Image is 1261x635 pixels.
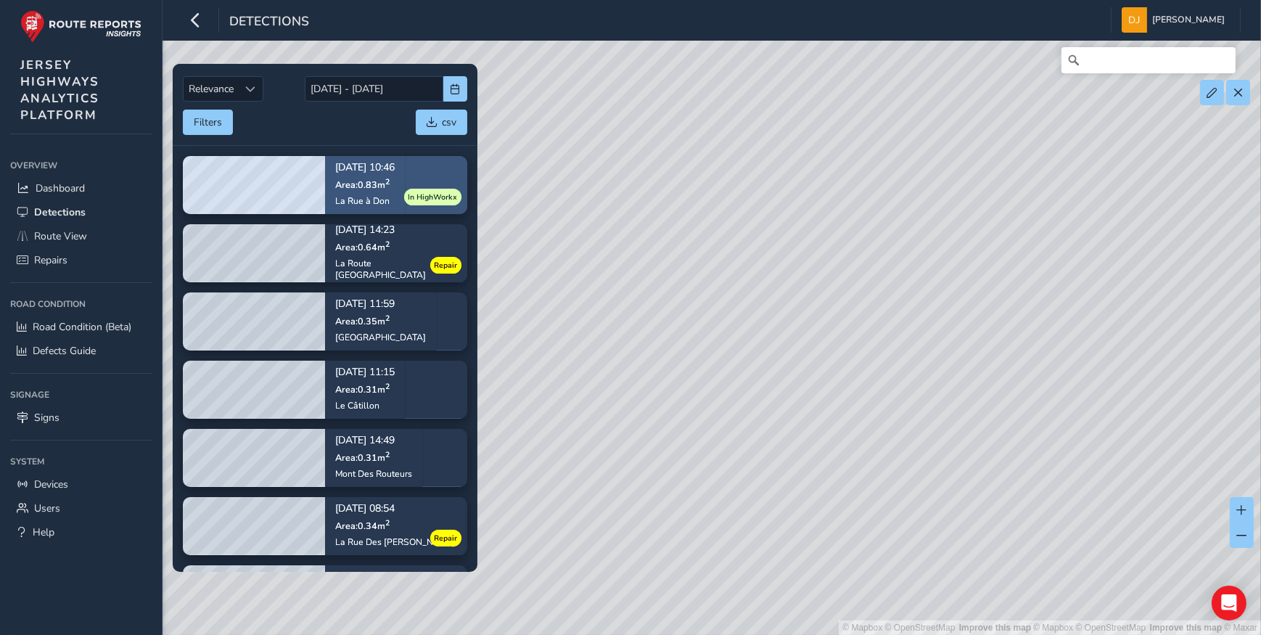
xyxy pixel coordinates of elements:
[335,467,412,479] div: Mont Des Routeurs
[335,399,395,411] div: Le Câtillon
[10,155,152,176] div: Overview
[416,110,467,135] button: csv
[1061,47,1236,73] input: Search
[335,299,426,309] p: [DATE] 11:59
[10,406,152,430] a: Signs
[385,238,390,249] sup: 2
[10,315,152,339] a: Road Condition (Beta)
[385,380,390,391] sup: 2
[335,435,412,446] p: [DATE] 14:49
[335,536,455,547] div: La Rue Des [PERSON_NAME]
[408,191,457,202] span: In HighWorkx
[33,320,131,334] span: Road Condition (Beta)
[34,501,60,515] span: Users
[34,411,59,425] span: Signs
[335,163,395,173] p: [DATE] 10:46
[434,259,457,271] span: Repair
[385,448,390,459] sup: 2
[335,194,395,206] div: La Rue à Don
[10,293,152,315] div: Road Condition
[10,200,152,224] a: Detections
[10,339,152,363] a: Defects Guide
[1212,586,1246,620] div: Open Intercom Messenger
[335,367,395,377] p: [DATE] 11:15
[183,110,233,135] button: Filters
[1122,7,1230,33] button: [PERSON_NAME]
[10,520,152,544] a: Help
[229,12,309,33] span: Detections
[385,176,390,187] sup: 2
[1152,7,1225,33] span: [PERSON_NAME]
[10,224,152,248] a: Route View
[434,532,457,544] span: Repair
[335,519,390,531] span: Area: 0.34 m
[34,478,68,491] span: Devices
[385,312,390,323] sup: 2
[335,225,457,235] p: [DATE] 14:23
[385,517,390,528] sup: 2
[36,181,85,195] span: Dashboard
[335,382,390,395] span: Area: 0.31 m
[20,10,141,43] img: rr logo
[1122,7,1147,33] img: diamond-layout
[20,57,99,123] span: JERSEY HIGHWAYS ANALYTICS PLATFORM
[34,229,87,243] span: Route View
[33,525,54,539] span: Help
[10,384,152,406] div: Signage
[34,253,67,267] span: Repairs
[10,451,152,472] div: System
[10,472,152,496] a: Devices
[335,331,426,343] div: [GEOGRAPHIC_DATA]
[10,496,152,520] a: Users
[442,115,456,129] span: csv
[335,314,390,327] span: Area: 0.35 m
[335,257,457,280] div: La Route [GEOGRAPHIC_DATA]
[34,205,86,219] span: Detections
[10,176,152,200] a: Dashboard
[33,344,96,358] span: Defects Guide
[335,178,390,190] span: Area: 0.83 m
[239,77,263,101] div: Sort by Date
[335,451,390,463] span: Area: 0.31 m
[10,248,152,272] a: Repairs
[335,504,455,514] p: [DATE] 08:54
[335,240,390,253] span: Area: 0.64 m
[184,77,239,101] span: Relevance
